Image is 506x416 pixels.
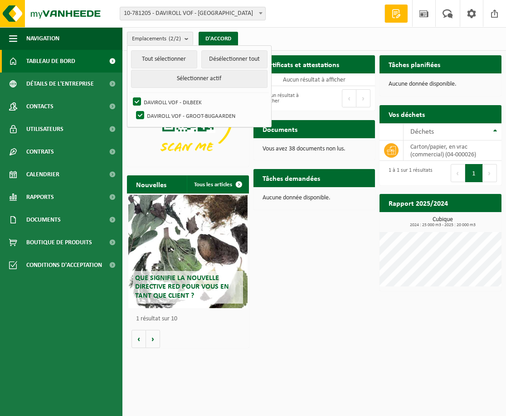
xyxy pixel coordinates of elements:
button: Précédent [451,164,465,182]
font: DAVIROLL VOF - GROOT-BIJGAARDEN [147,113,235,119]
font: Tableau de bord [26,58,75,65]
font: Documents [26,217,61,223]
font: 1 à 1 sur 1 résultats [389,168,433,173]
button: Désélectionner tout [201,50,268,68]
font: Documents [263,126,297,134]
button: Emplacements(2/2) [127,32,193,45]
font: (2/2) [169,36,181,42]
font: Aucun résultat à afficher [283,77,345,83]
span: 10-781205 - DAVIROLL VOF - DILBEEK [120,7,265,20]
a: Que signifie la nouvelle directive RED pour vous en tant que client ? [128,195,248,308]
a: Tous les articles [187,175,248,193]
font: Tous les articles [194,182,232,188]
font: Boutique de produits [26,239,92,246]
font: 2024 : 25 000 m3 - 2025 : 20 000 m3 [410,223,476,227]
font: Aucune donnée disponible. [389,81,457,87]
font: Déchets [410,128,434,135]
span: 10-781205 - DAVIROLL VOF - DILBEEK [120,7,266,20]
button: Suivant [483,164,497,182]
font: carton/papier, en vrac (commercial) (04-000026) [410,144,476,158]
button: Sélectionner actif [131,70,268,88]
font: Sélectionner actif [177,75,221,82]
font: Nouvelles [136,182,166,189]
button: D'ACCORD [199,32,238,46]
font: Vos déchets [389,111,425,119]
font: Tâches demandées [263,175,320,183]
font: Tâches planifiées [389,62,440,69]
font: Contacts [26,103,54,110]
font: Emplacements [132,36,166,42]
font: Rapport 2025/2024 [389,200,448,208]
font: Aucune donnée disponible. [263,194,331,201]
button: Suivant [356,89,370,107]
font: 1 [472,170,476,177]
font: Certificats et attestations [263,62,339,69]
button: Précédent [342,89,356,107]
button: Tout sélectionner [131,50,197,68]
font: Tout sélectionner [142,56,186,63]
font: Détails de l'entreprise [26,81,94,87]
button: 1 [465,164,483,182]
font: Aucun résultat à afficher [263,93,299,104]
font: Rapports [26,194,54,201]
font: Désélectionner tout [209,56,260,63]
font: Vous avez 38 documents non lus. [263,145,345,152]
font: Contrats [26,149,54,155]
font: 1 résultat sur 10 [136,315,177,322]
font: Conditions d'acceptation [26,262,102,269]
font: DAVIROLL VOF - DILBEEK [144,100,202,106]
font: Cubique [433,216,453,223]
font: Calendrier [26,171,59,178]
font: Que signifie la nouvelle directive RED pour vous en tant que client ? [135,275,229,299]
font: 10-781205 - DAVIROLL VOF - [GEOGRAPHIC_DATA] [124,10,253,17]
font: Utilisateurs [26,126,63,133]
font: D'ACCORD [205,36,231,42]
font: Navigation [26,35,59,42]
